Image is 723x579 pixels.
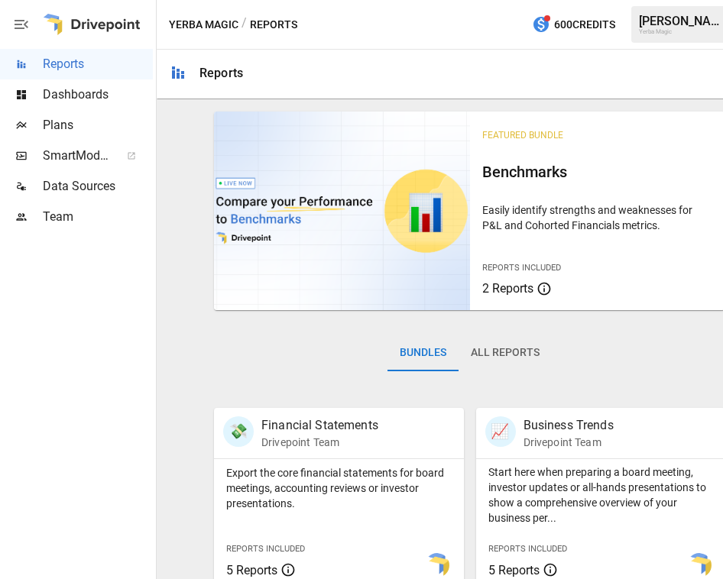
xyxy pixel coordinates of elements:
span: Dashboards [43,86,153,104]
p: Easily identify strengths and weaknesses for P&L and Cohorted Financials metrics. [482,202,714,233]
span: Featured Bundle [482,130,563,141]
div: / [242,15,247,34]
div: Reports [199,66,243,80]
button: Bundles [387,335,459,371]
button: Yerba Magic [169,15,238,34]
button: 600Credits [526,11,621,39]
img: smart model [425,553,449,577]
p: Export the core financial statements for board meetings, accounting reviews or investor presentat... [226,465,452,511]
span: Team [43,208,153,226]
img: video thumbnail [214,112,470,310]
p: Start here when preparing a board meeting, investor updates or all-hands presentations to show a ... [488,464,714,526]
span: Reports Included [482,263,561,273]
p: Drivepoint Team [524,435,614,450]
span: 600 Credits [554,15,615,34]
button: All Reports [459,335,552,371]
span: SmartModel [43,147,110,165]
span: 5 Reports [488,563,540,577]
span: 5 Reports [226,563,277,577]
p: Drivepoint Team [261,435,378,450]
p: Business Trends [524,416,614,435]
span: Data Sources [43,177,153,196]
img: smart model [687,553,712,577]
span: ™ [109,144,120,163]
span: Reports [43,55,153,73]
div: 💸 [223,416,254,447]
span: 2 Reports [482,281,533,296]
h6: Benchmarks [482,160,714,184]
span: Reports Included [488,544,567,554]
span: Reports Included [226,544,305,554]
div: 📈 [485,416,516,447]
p: Financial Statements [261,416,378,435]
span: Plans [43,116,153,134]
